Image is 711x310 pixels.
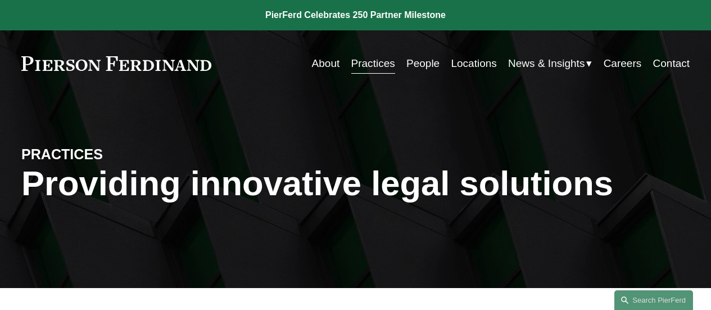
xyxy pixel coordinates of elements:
[604,53,642,74] a: Careers
[614,290,693,310] a: Search this site
[312,53,340,74] a: About
[653,53,690,74] a: Contact
[508,54,585,73] span: News & Insights
[451,53,496,74] a: Locations
[406,53,440,74] a: People
[21,164,690,203] h1: Providing innovative legal solutions
[508,53,592,74] a: folder dropdown
[21,146,188,164] h4: PRACTICES
[351,53,395,74] a: Practices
